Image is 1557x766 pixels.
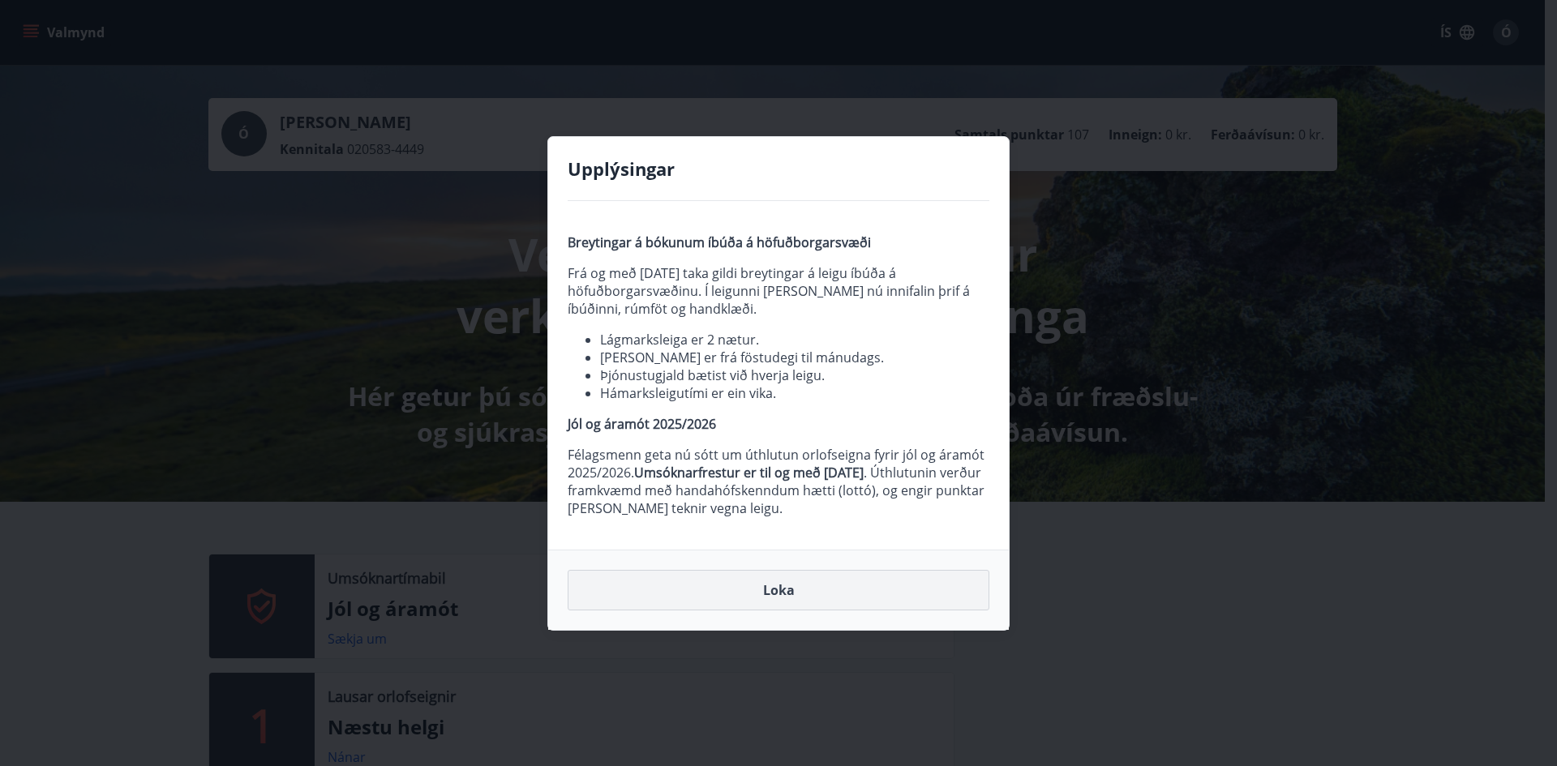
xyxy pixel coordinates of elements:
[568,570,989,610] button: Loka
[600,349,989,366] li: [PERSON_NAME] er frá föstudegi til mánudags.
[568,156,989,181] h4: Upplýsingar
[600,331,989,349] li: Lágmarksleiga er 2 nætur.
[568,415,716,433] strong: Jól og áramót 2025/2026
[568,264,989,318] p: Frá og með [DATE] taka gildi breytingar á leigu íbúða á höfuðborgarsvæðinu. Í leigunni [PERSON_NA...
[634,464,864,481] strong: Umsóknarfrestur er til og með [DATE]
[568,233,871,251] strong: Breytingar á bókunum íbúða á höfuðborgarsvæði
[600,384,989,402] li: Hámarksleigutími er ein vika.
[568,446,989,517] p: Félagsmenn geta nú sótt um úthlutun orlofseigna fyrir jól og áramót 2025/2026. . Úthlutunin verðu...
[600,366,989,384] li: Þjónustugjald bætist við hverja leigu.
